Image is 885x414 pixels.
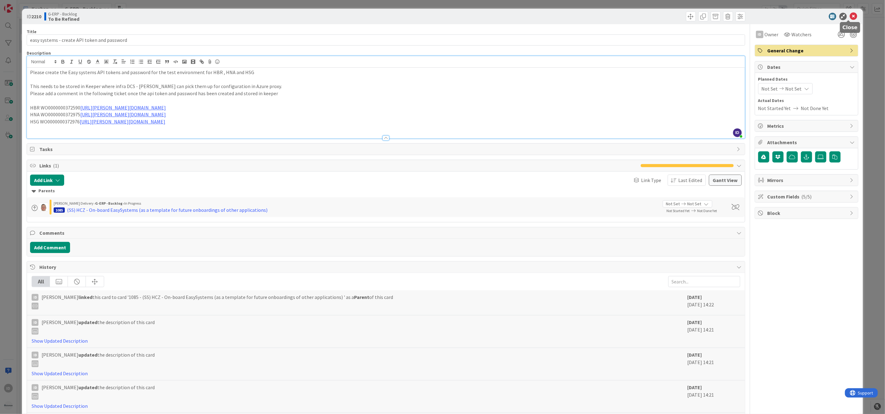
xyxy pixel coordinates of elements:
p: HBR WO0000000372590 [30,104,741,111]
div: ID [32,319,38,326]
div: ID [756,31,763,38]
b: [DATE] [688,352,702,358]
p: HSG WO0000000372976 [30,118,741,125]
h5: Close [843,24,858,30]
span: Actual Dates [758,97,855,104]
span: In Progress [124,201,141,206]
p: This needs to be stored in Keeper where infra DCS - [PERSON_NAME] can pick them up for configurat... [30,83,741,90]
span: Dates [768,63,847,71]
span: Metrics [768,122,847,130]
p: Please add a comment in the following ticket once the api token and password has been created and... [30,90,741,97]
div: ID [32,384,38,391]
b: [DATE] [688,294,702,300]
input: Search... [668,276,740,287]
span: History [39,263,733,271]
b: 2210 [31,13,41,20]
span: Not Done Yet [801,105,829,112]
span: Not Done Yet [697,208,717,213]
a: [URL][PERSON_NAME][DOMAIN_NAME] [80,105,166,111]
b: [DATE] [688,319,702,325]
span: Tasks [39,145,733,153]
span: G-ERP - Backlog [48,11,79,16]
label: Title [27,29,37,34]
div: [DATE] 14:21 [688,318,740,345]
p: HNA WO0000000372975 [30,111,741,118]
a: Show Updated Description [32,403,88,409]
div: [DATE] 14:21 [688,351,740,377]
span: Not Set [688,201,701,207]
b: To Be Refined [48,16,79,21]
div: Parents [32,188,740,194]
button: Add Link [30,175,64,186]
span: Attachments [768,139,847,146]
span: Not Started Yet [758,105,791,112]
div: (SS) HCZ - On-board EasySystems (as a template for future onboardings of other applications) [67,206,268,214]
span: Watchers [792,31,812,38]
b: G-ERP - Backlog › [95,201,124,206]
span: [PERSON_NAME] the description of this card [42,351,155,367]
span: Comments [39,229,733,237]
div: ID [32,294,38,301]
b: updated [78,352,97,358]
b: Parent [354,294,369,300]
b: [DATE] [688,384,702,390]
div: 1085 [54,207,65,213]
span: Link Type [641,176,662,184]
span: Not Set [666,201,680,207]
b: updated [78,319,97,325]
span: Mirrors [768,176,847,184]
span: [PERSON_NAME] Delivery › [54,201,95,206]
input: type card name here... [27,34,745,46]
span: Last Edited [679,176,702,184]
div: All [32,276,50,287]
span: ( 5/5 ) [802,194,812,200]
span: [PERSON_NAME] the description of this card [42,384,155,400]
a: [URL][PERSON_NAME][DOMAIN_NAME] [80,118,165,125]
a: [URL][PERSON_NAME][DOMAIN_NAME] [80,111,166,118]
button: Add Comment [30,242,70,253]
button: Last Edited [668,175,706,186]
span: Block [768,209,847,217]
span: Links [39,162,637,169]
span: [PERSON_NAME] the description of this card [42,318,155,335]
span: ID [27,13,41,20]
span: Not Set [762,85,778,92]
span: Planned Dates [758,76,855,82]
span: Description [27,50,51,56]
span: Owner [765,31,779,38]
span: Not Set [785,85,802,92]
span: Custom Fields [768,193,847,200]
span: Not Started Yet [667,208,690,213]
span: ID [733,128,742,137]
button: Gantt View [709,175,742,186]
a: Show Updated Description [32,370,88,376]
div: [DATE] 14:22 [688,293,740,312]
p: Please create the Easy systems API tokens and password for the test environment for HBR , HNA and... [30,69,741,76]
span: General Change [768,47,847,54]
div: ID [32,352,38,358]
img: lD [39,203,48,211]
span: [PERSON_NAME] this card to card '1085 - (SS) HCZ - On-board EasySystems (as a template for future... [42,293,393,309]
span: Support [13,1,28,8]
b: linked [78,294,92,300]
a: Show Updated Description [32,338,88,344]
span: ( 1 ) [53,162,59,169]
b: updated [78,384,97,390]
div: [DATE] 14:21 [688,384,740,410]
